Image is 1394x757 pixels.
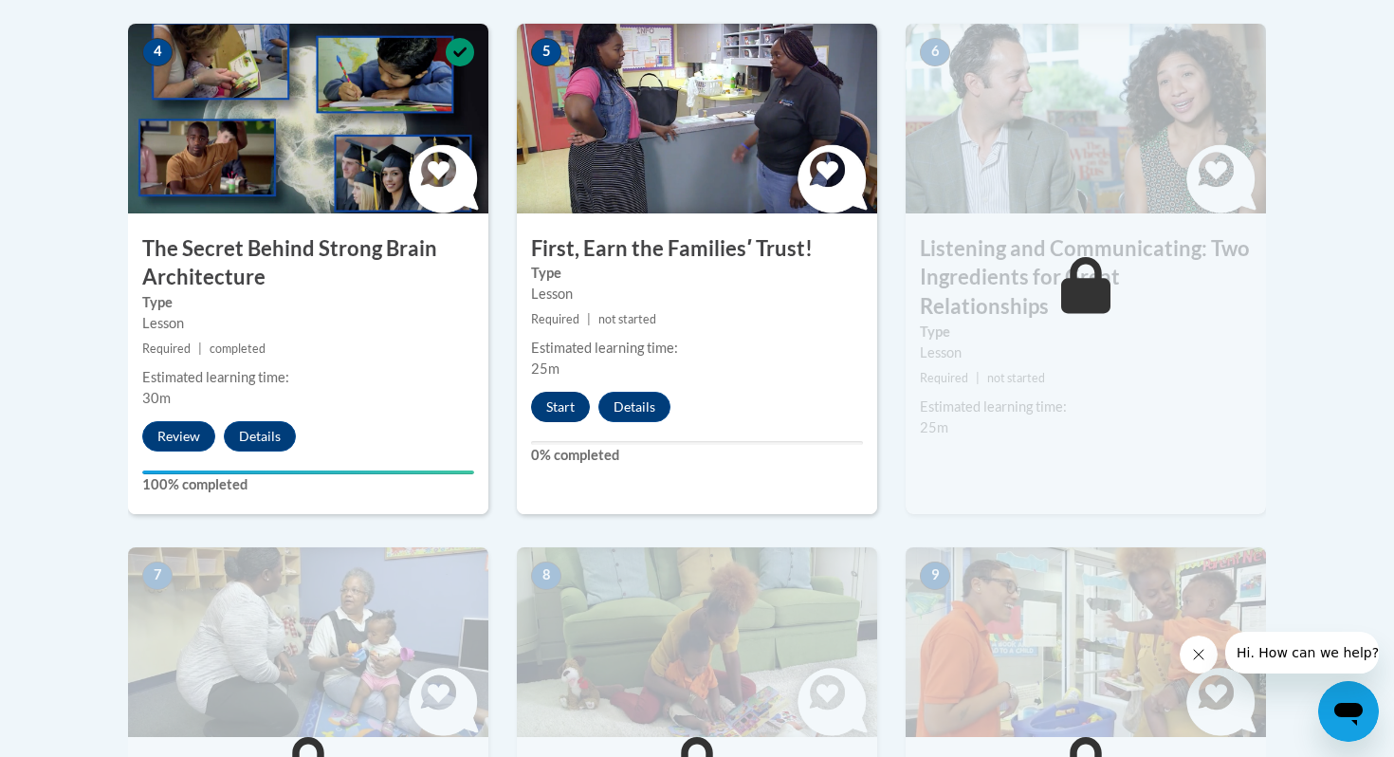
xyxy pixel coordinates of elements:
[531,284,863,305] div: Lesson
[531,445,863,466] label: 0% completed
[1180,636,1218,674] iframe: Close message
[142,421,215,452] button: Review
[531,38,561,66] span: 5
[531,360,559,377] span: 25m
[142,367,474,388] div: Estimated learning time:
[920,371,968,385] span: Required
[142,38,173,66] span: 4
[517,547,877,737] img: Course Image
[906,547,1266,737] img: Course Image
[142,562,173,590] span: 7
[531,392,590,422] button: Start
[920,419,948,435] span: 25m
[128,547,488,737] img: Course Image
[598,392,670,422] button: Details
[210,342,266,356] span: completed
[531,562,561,590] span: 8
[531,312,579,326] span: Required
[587,312,591,326] span: |
[198,342,202,356] span: |
[920,562,950,590] span: 9
[128,24,488,213] img: Course Image
[920,397,1252,417] div: Estimated learning time:
[906,24,1266,213] img: Course Image
[142,474,474,495] label: 100% completed
[128,234,488,293] h3: The Secret Behind Strong Brain Architecture
[920,342,1252,363] div: Lesson
[517,24,877,213] img: Course Image
[517,234,877,264] h3: First, Earn the Familiesʹ Trust!
[920,38,950,66] span: 6
[142,471,474,474] div: Your progress
[142,313,474,334] div: Lesson
[906,234,1266,322] h3: Listening and Communicating: Two Ingredients for Great Relationships
[987,371,1045,385] span: not started
[531,338,863,359] div: Estimated learning time:
[1318,681,1379,742] iframe: Button to launch messaging window
[224,421,296,452] button: Details
[1225,632,1379,674] iframe: Message from company
[142,390,171,406] span: 30m
[142,342,191,356] span: Required
[920,322,1252,342] label: Type
[531,263,863,284] label: Type
[598,312,656,326] span: not started
[976,371,980,385] span: |
[142,292,474,313] label: Type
